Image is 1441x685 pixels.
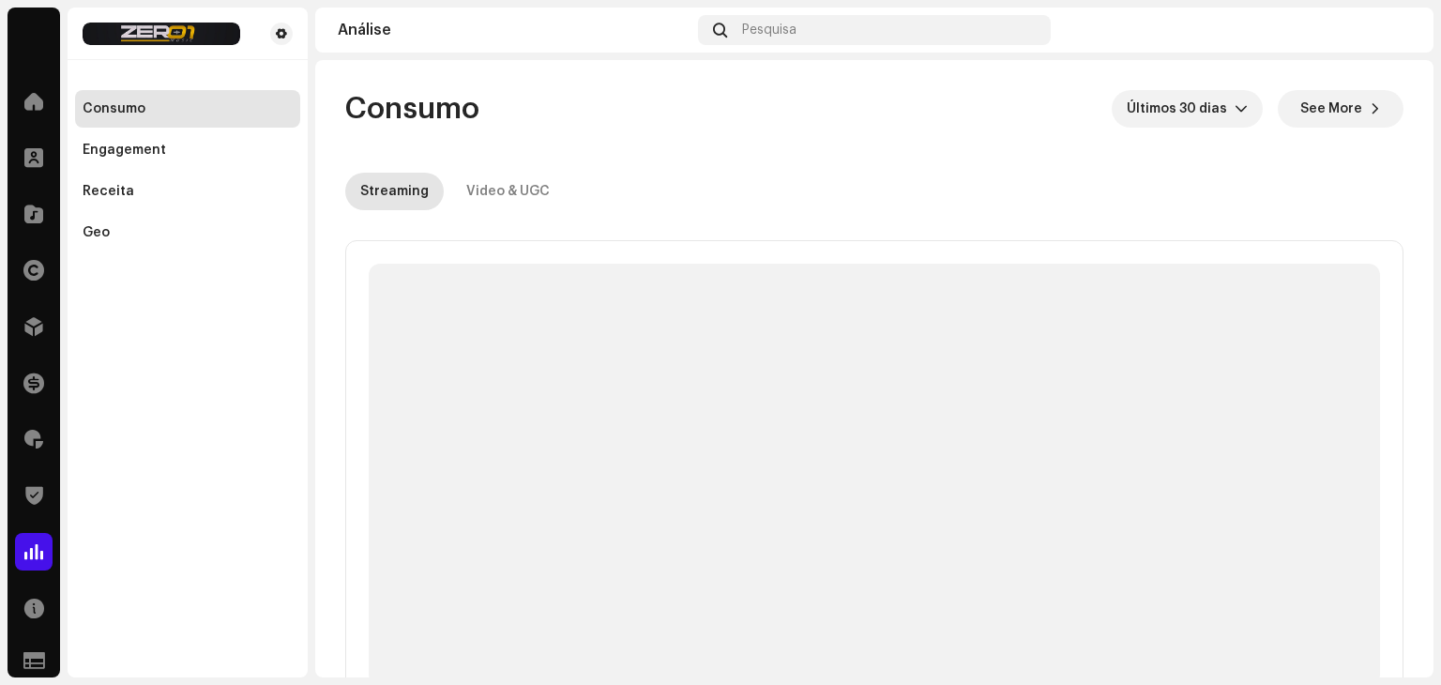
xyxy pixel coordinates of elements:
[1127,90,1235,128] span: Últimos 30 dias
[83,225,110,240] div: Geo
[1235,90,1248,128] div: dropdown trigger
[360,173,429,210] div: Streaming
[466,173,550,210] div: Video & UGC
[1300,90,1362,128] span: See More
[742,23,796,38] span: Pesquisa
[1381,15,1411,45] img: d5fcb490-8619-486f-abee-f37e7aa619ed
[338,23,690,38] div: Análise
[83,143,166,158] div: Engagement
[83,101,145,116] div: Consumo
[75,90,300,128] re-m-nav-item: Consumo
[83,184,134,199] div: Receita
[345,90,479,128] span: Consumo
[75,173,300,210] re-m-nav-item: Receita
[75,131,300,169] re-m-nav-item: Engagement
[1278,90,1403,128] button: See More
[83,23,240,45] img: 447fdb0e-7466-46eb-a752-159f42a3cee2
[75,214,300,251] re-m-nav-item: Geo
